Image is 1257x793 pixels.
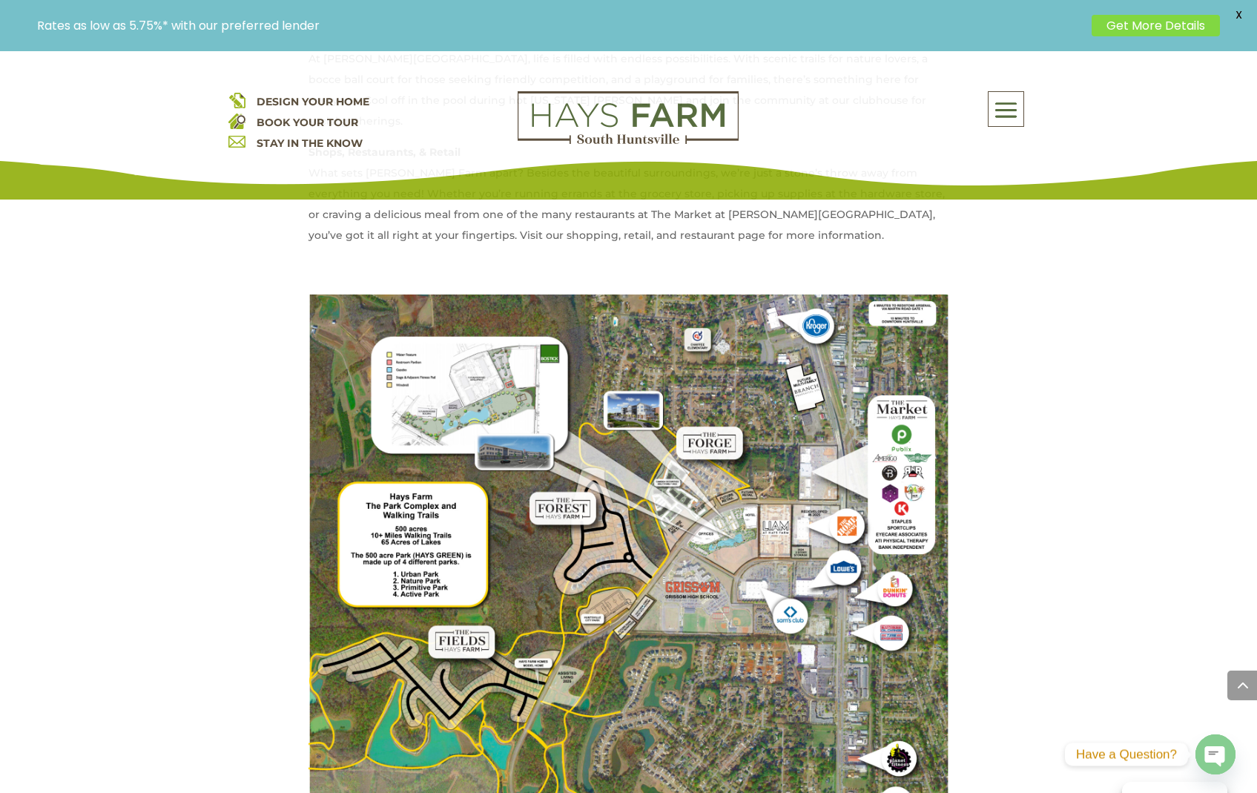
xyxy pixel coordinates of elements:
img: design your home [228,91,245,108]
a: hays farm homes huntsville development [518,134,739,148]
a: BOOK YOUR TOUR [257,116,358,129]
a: DESIGN YOUR HOME [257,95,369,108]
span: X [1227,4,1250,26]
img: book your home tour [228,112,245,129]
a: STAY IN THE KNOW [257,136,363,150]
a: Get More Details [1092,15,1220,36]
p: Rates as low as 5.75%* with our preferred lender [37,19,1084,33]
img: Logo [518,91,739,145]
